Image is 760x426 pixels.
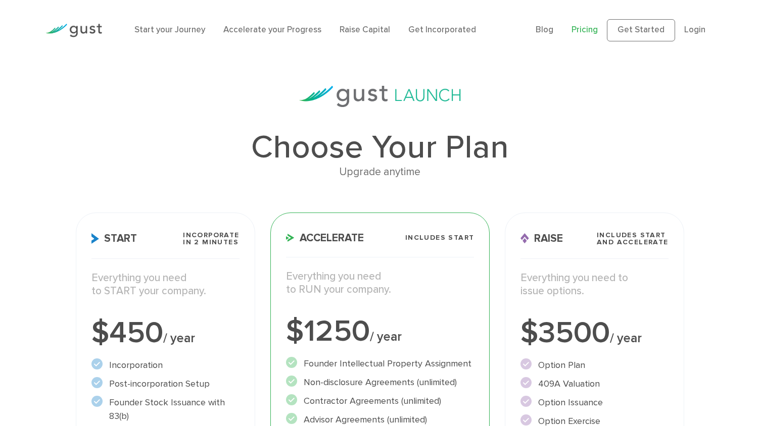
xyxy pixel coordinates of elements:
a: Blog [536,25,553,35]
a: Start your Journey [134,25,205,35]
span: Includes START and ACCELERATE [597,232,669,246]
a: Login [684,25,705,35]
li: Option Issuance [520,396,668,409]
a: Raise Capital [340,25,390,35]
li: Incorporation [91,358,239,372]
span: Includes START [405,234,474,241]
div: $450 [91,318,239,348]
div: $3500 [520,318,668,348]
span: / year [370,329,402,344]
li: Option Plan [520,358,668,372]
p: Everything you need to START your company. [91,272,239,298]
li: Non-disclosure Agreements (unlimited) [286,376,474,389]
li: Contractor Agreements (unlimited) [286,394,474,408]
a: Get Incorporated [408,25,476,35]
a: Accelerate your Progress [223,25,321,35]
div: $1250 [286,316,474,347]
p: Everything you need to issue options. [520,272,668,298]
span: Incorporate in 2 Minutes [183,232,239,246]
li: 409A Valuation [520,377,668,391]
li: Founder Stock Issuance with 83(b) [91,396,239,423]
a: Get Started [607,19,675,41]
li: Founder Intellectual Property Assignment [286,357,474,370]
div: Upgrade anytime [76,164,684,181]
a: Pricing [572,25,598,35]
span: Accelerate [286,233,364,243]
span: Raise [520,233,563,244]
span: / year [610,331,642,346]
h1: Choose Your Plan [76,131,684,164]
img: Raise Icon [520,233,529,244]
img: Gust Logo [45,24,102,37]
li: Post-incorporation Setup [91,377,239,391]
img: Start Icon X2 [91,233,99,244]
img: Accelerate Icon [286,234,295,242]
span: Start [91,233,137,244]
span: / year [163,331,195,346]
img: gust-launch-logos.svg [299,86,461,107]
p: Everything you need to RUN your company. [286,270,474,297]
